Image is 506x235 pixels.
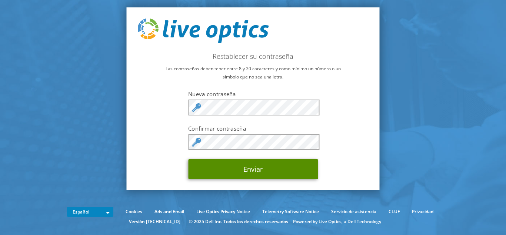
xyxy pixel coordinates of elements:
a: Live Optics Privacy Notice [191,208,256,216]
img: live_optics_svg.svg [138,19,269,43]
li: Versión [TECHNICAL_ID] [125,218,184,226]
p: Las contraseñas deben tener entre 8 y 20 caracteres y como mínimo un número o un símbolo que no s... [138,65,369,81]
h2: Restablecer su contraseña [138,52,369,60]
a: Cookies [120,208,148,216]
button: Enviar [188,159,318,179]
a: CLUF [383,208,405,216]
li: Powered by Live Optics, a Dell Technology [293,218,381,226]
a: Ads and Email [149,208,190,216]
label: Confirmar contraseña [188,125,318,132]
a: Telemetry Software Notice [257,208,324,216]
label: Nueva contraseña [188,90,318,98]
a: Servicio de asistencia [326,208,382,216]
a: Privacidad [406,208,439,216]
li: © 2025 Dell Inc. Todos los derechos reservados [185,218,292,226]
